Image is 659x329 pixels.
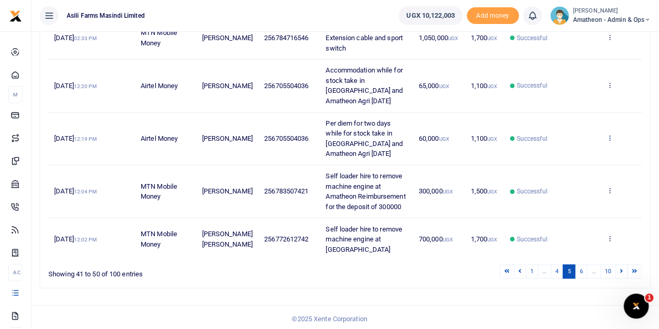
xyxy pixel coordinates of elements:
[467,11,519,19] a: Add money
[54,187,96,195] span: [DATE]
[487,83,497,89] small: UGX
[470,34,497,42] span: 1,700
[600,264,616,278] a: 10
[573,7,651,16] small: [PERSON_NAME]
[516,81,547,90] span: Successful
[624,294,649,319] iframe: Intercom live chat
[74,189,97,194] small: 12:04 PM
[399,6,462,25] a: UGX 10,122,003
[442,237,452,242] small: UGX
[264,82,308,90] span: 256705504036
[419,187,453,195] span: 300,000
[48,263,292,279] div: Showing 41 to 50 of 100 entries
[74,35,97,41] small: 02:33 PM
[448,35,458,41] small: UGX
[141,182,177,201] span: MTN Mobile Money
[9,11,22,19] a: logo-small logo-large logo-large
[419,34,458,42] span: 1,050,000
[326,66,403,105] span: Accommodation while for stock take in [GEOGRAPHIC_DATA] and Amatheon Agri [DATE]
[8,86,22,103] li: M
[54,235,96,243] span: [DATE]
[326,225,402,253] span: Self loader hire to remove machine engine at [GEOGRAPHIC_DATA]
[487,237,497,242] small: UGX
[470,187,497,195] span: 1,500
[9,10,22,22] img: logo-small
[487,136,497,142] small: UGX
[202,135,252,142] span: [PERSON_NAME]
[63,11,149,20] span: Asili Farms Masindi Limited
[470,82,497,90] span: 1,100
[470,135,497,142] span: 1,100
[467,7,519,25] span: Add money
[645,294,653,302] span: 1
[573,15,651,25] span: Amatheon - Admin & Ops
[264,135,308,142] span: 256705504036
[442,189,452,194] small: UGX
[467,7,519,25] li: Toup your wallet
[141,135,178,142] span: Airtel Money
[74,136,97,142] small: 12:19 PM
[202,82,252,90] span: [PERSON_NAME]
[54,34,96,42] span: [DATE]
[202,34,252,42] span: [PERSON_NAME]
[394,6,466,25] li: Wallet ballance
[516,235,547,244] span: Successful
[74,237,97,242] small: 12:02 PM
[487,189,497,194] small: UGX
[264,235,308,243] span: 256772612742
[419,235,453,243] span: 700,000
[439,136,449,142] small: UGX
[54,135,96,142] span: [DATE]
[487,35,497,41] small: UGX
[516,33,547,43] span: Successful
[74,83,97,89] small: 12:20 PM
[202,230,252,248] span: [PERSON_NAME] [PERSON_NAME]
[406,10,454,21] span: UGX 10,122,003
[8,264,22,281] li: Ac
[326,119,403,158] span: Per diem for two days while for stock take in [GEOGRAPHIC_DATA] and Amatheon Agri [DATE]
[326,172,405,211] span: Self loader hire to remove machine engine at Amatheon Reimbursement for the deposit of 300000
[264,187,308,195] span: 256783507421
[141,230,177,248] span: MTN Mobile Money
[526,264,538,278] a: 1
[54,82,96,90] span: [DATE]
[551,264,563,278] a: 4
[419,135,449,142] span: 60,000
[141,29,177,47] span: MTN Mobile Money
[264,34,308,42] span: 256784716546
[470,235,497,243] span: 1,700
[439,83,449,89] small: UGX
[550,6,569,25] img: profile-user
[563,264,575,278] a: 5
[550,6,651,25] a: profile-user [PERSON_NAME] Amatheon - Admin & Ops
[141,82,178,90] span: Airtel Money
[202,187,252,195] span: [PERSON_NAME]
[575,264,587,278] a: 6
[419,82,449,90] span: 65,000
[516,134,547,143] span: Successful
[326,24,403,52] span: UPS Surgie protection Extension cable and sport switch
[516,187,547,196] span: Successful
